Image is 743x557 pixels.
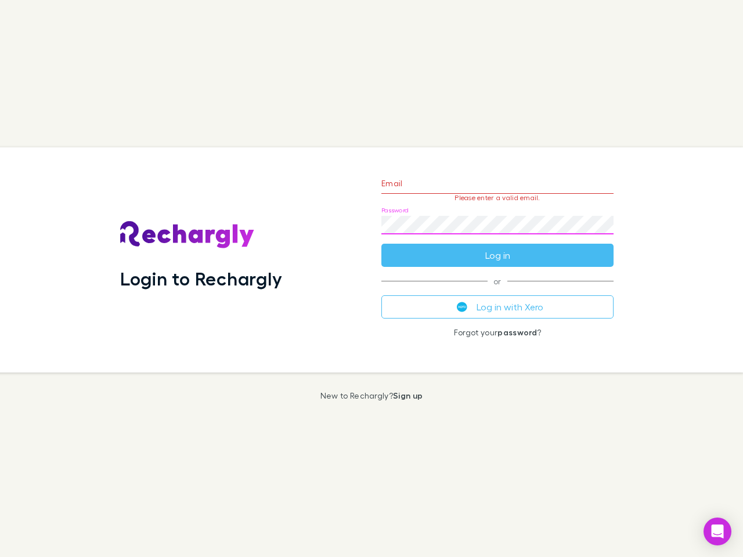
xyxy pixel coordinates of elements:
[320,391,423,400] p: New to Rechargly?
[704,518,731,545] div: Open Intercom Messenger
[457,302,467,312] img: Xero's logo
[120,221,255,249] img: Rechargly's Logo
[381,328,614,337] p: Forgot your ?
[381,295,614,319] button: Log in with Xero
[120,267,282,290] h1: Login to Rechargly
[381,244,614,267] button: Log in
[393,390,423,400] a: Sign up
[497,327,537,337] a: password
[381,206,409,215] label: Password
[381,194,614,202] p: Please enter a valid email.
